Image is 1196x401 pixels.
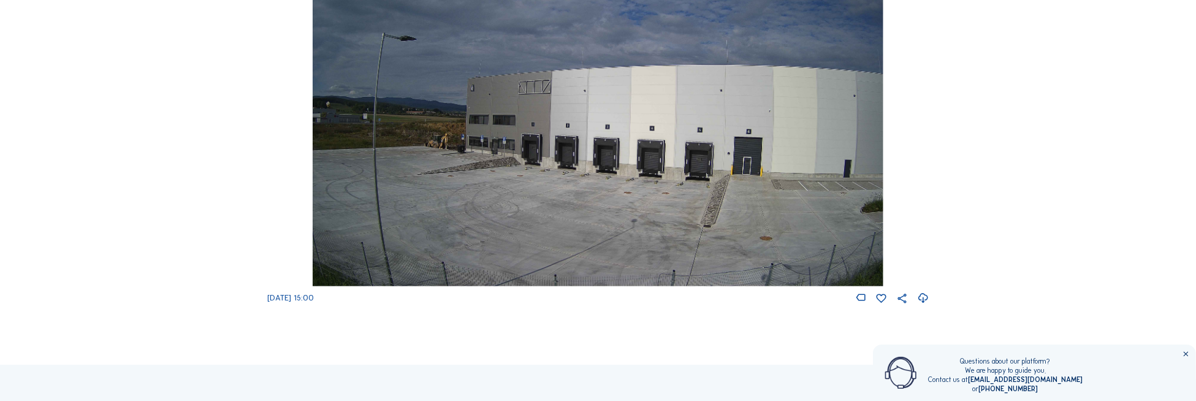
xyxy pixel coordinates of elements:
[267,293,314,302] span: [DATE] 15:00
[928,375,1083,384] div: Contact us at
[968,375,1083,384] a: [EMAIL_ADDRESS][DOMAIN_NAME]
[928,384,1083,394] div: or
[885,357,916,389] img: operator
[928,366,1083,375] div: We are happy to guide you.
[979,384,1038,393] a: [PHONE_NUMBER]
[928,357,1083,366] div: Questions about our platform?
